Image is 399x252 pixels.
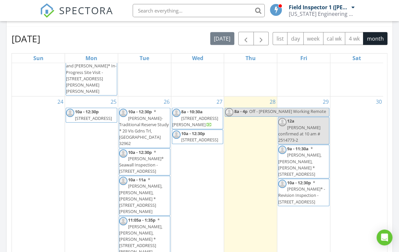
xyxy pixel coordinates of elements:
[345,32,363,45] button: 4 wk
[363,32,387,45] button: month
[119,177,127,185] img: default-user-f0147aede5fd5fa78ca7ade42f37bd4542148d508eef1c3d3ea960f66861d68b.jpg
[181,109,203,115] span: 8a - 10:30a
[190,54,204,63] a: Wednesday
[268,96,277,107] a: Go to August 28, 2025
[287,118,294,124] span: 12a
[278,118,286,126] img: default-user-f0147aede5fd5fa78ca7ade42f37bd4542148d508eef1c3d3ea960f66861d68b.jpg
[119,177,162,214] a: 10a - 11a * [PERSON_NAME], [PERSON_NAME], [PERSON_NAME] * [STREET_ADDRESS][PERSON_NAME]
[238,32,254,45] button: Previous month
[119,109,169,146] span: * [PERSON_NAME]- Traditional Reserve Study * 20 Vis Gdns Trl, [GEOGRAPHIC_DATA] 32962
[119,176,170,216] a: 10a - 11a * [PERSON_NAME], [PERSON_NAME], [PERSON_NAME] * [STREET_ADDRESS][PERSON_NAME]
[351,54,362,63] a: Saturday
[278,146,321,177] a: 9a - 11:30a * [PERSON_NAME], [PERSON_NAME], [PERSON_NAME] * [STREET_ADDRESS]
[303,32,323,45] button: week
[119,109,127,117] img: default-user-f0147aede5fd5fa78ca7ade42f37bd4542148d508eef1c3d3ea960f66861d68b.jpg
[278,180,325,205] span: *[PERSON_NAME]* - Revision Inspection - [STREET_ADDRESS]
[299,54,308,63] a: Friday
[128,177,146,183] span: 10a - 11a
[172,130,181,139] img: default-user-f0147aede5fd5fa78ca7ade42f37bd4542148d508eef1c3d3ea960f66861d68b.jpg
[119,148,170,176] a: 10a - 12:30p *[PERSON_NAME]* Seawall Inspection - [STREET_ADDRESS]
[278,180,325,205] a: 10a - 12:30p *[PERSON_NAME]* - Revision Inspection - [STREET_ADDRESS]
[162,96,171,107] a: Go to August 26, 2025
[172,109,218,127] a: 8a - 10:30a [STREET_ADDRESS][PERSON_NAME]
[119,109,169,146] a: 10a - 12:30p * [PERSON_NAME]- Traditional Reserve Study * 20 Vis Gdns Trl, [GEOGRAPHIC_DATA] 32962
[66,108,117,122] a: 10a - 12:30p [STREET_ADDRESS]
[375,96,383,107] a: Go to August 30, 2025
[119,217,127,225] img: default-user-f0147aede5fd5fa78ca7ade42f37bd4542148d508eef1c3d3ea960f66861d68b.jpg
[225,108,233,116] img: default-user-f0147aede5fd5fa78ca7ade42f37bd4542148d508eef1c3d3ea960f66861d68b.jpg
[287,32,304,45] button: day
[234,108,248,116] span: 8a - 4p
[172,109,181,117] img: default-user-f0147aede5fd5fa78ca7ade42f37bd4542148d508eef1c3d3ea960f66861d68b.jpg
[215,96,224,107] a: Go to August 27, 2025
[278,145,329,178] a: 9a - 11:30a * [PERSON_NAME], [PERSON_NAME], [PERSON_NAME] * [STREET_ADDRESS]
[278,146,286,154] img: default-user-f0147aede5fd5fa78ca7ade42f37bd4542148d508eef1c3d3ea960f66861d68b.jpg
[119,149,127,158] img: default-user-f0147aede5fd5fa78ca7ade42f37bd4542148d508eef1c3d3ea960f66861d68b.jpg
[75,109,99,115] span: 10a - 12:30p
[119,149,164,174] a: 10a - 12:30p *[PERSON_NAME]* Seawall Inspection - [STREET_ADDRESS]
[210,32,234,45] button: [DATE]
[172,115,218,127] span: [STREET_ADDRESS][PERSON_NAME]
[377,230,392,245] div: Open Intercom Messenger
[181,130,219,143] a: 10a - 12:30p [STREET_ADDRESS]
[287,146,309,152] span: 9a - 11:30a
[66,49,117,95] a: *[PERSON_NAME] and [PERSON_NAME]* In-Progress Site Visit - [STREET_ADDRESS][PERSON_NAME][PERSON_N...
[253,32,269,45] button: Next month
[32,54,45,63] a: Sunday
[75,109,113,121] a: 10a - 12:30p [STREET_ADDRESS]
[287,180,311,186] span: 10a - 12:30p
[119,149,164,174] span: *[PERSON_NAME]* Seawall Inspection - [STREET_ADDRESS]
[289,11,355,17] div: Florida Engineering LLC
[138,54,150,63] a: Tuesday
[181,130,205,136] span: 10a - 12:30p
[56,96,65,107] a: Go to August 24, 2025
[181,137,218,143] span: [STREET_ADDRESS]
[12,32,40,45] h2: [DATE]
[273,32,287,45] button: list
[278,146,321,177] span: * [PERSON_NAME], [PERSON_NAME], [PERSON_NAME] * [STREET_ADDRESS]
[119,108,170,148] a: 10a - 12:30p * [PERSON_NAME]- Traditional Reserve Study * 20 Vis Gdns Trl, [GEOGRAPHIC_DATA] 32962
[289,4,350,11] div: Field Inspector 1 ([PERSON_NAME])
[59,3,113,17] span: SPECTORA
[75,115,112,121] span: [STREET_ADDRESS]
[119,177,162,214] span: * [PERSON_NAME], [PERSON_NAME], [PERSON_NAME] * [STREET_ADDRESS][PERSON_NAME]
[172,129,223,144] a: 10a - 12:30p [STREET_ADDRESS]
[323,32,346,45] button: cal wk
[278,180,286,188] img: default-user-f0147aede5fd5fa78ca7ade42f37bd4542148d508eef1c3d3ea960f66861d68b.jpg
[128,109,152,115] span: 10a - 12:30p
[244,54,257,63] a: Thursday
[40,9,113,23] a: SPECTORA
[128,217,155,223] span: 11:05a - 1:35p
[249,108,326,114] span: Off - [PERSON_NAME] Working Remote
[66,50,116,94] a: *[PERSON_NAME] and [PERSON_NAME]* In-Progress Site Visit - [STREET_ADDRESS][PERSON_NAME][PERSON_N...
[40,3,54,18] img: The Best Home Inspection Software - Spectora
[321,96,330,107] a: Go to August 29, 2025
[133,4,265,17] input: Search everything...
[128,149,152,155] span: 10a - 12:30p
[172,108,223,129] a: 8a - 10:30a [STREET_ADDRESS][PERSON_NAME]
[278,125,320,143] span: [PERSON_NAME] confirmed at 10 am # 2514773-2
[109,96,118,107] a: Go to August 25, 2025
[66,109,74,117] img: default-user-f0147aede5fd5fa78ca7ade42f37bd4542148d508eef1c3d3ea960f66861d68b.jpg
[278,179,329,206] a: 10a - 12:30p *[PERSON_NAME]* - Revision Inspection - [STREET_ADDRESS]
[84,54,99,63] a: Monday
